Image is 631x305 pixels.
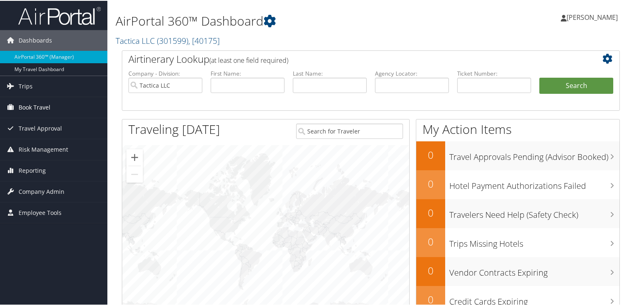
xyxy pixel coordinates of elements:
[116,12,456,29] h1: AirPortal 360™ Dashboard
[18,5,101,25] img: airportal-logo.png
[416,205,445,219] h2: 0
[128,51,572,65] h2: Airtinerary Lookup
[449,146,619,162] h3: Travel Approvals Pending (Advisor Booked)
[416,141,619,169] a: 0Travel Approvals Pending (Advisor Booked)
[416,234,445,248] h2: 0
[416,169,619,198] a: 0Hotel Payment Authorizations Failed
[449,262,619,278] h3: Vendor Contracts Expiring
[561,4,626,29] a: [PERSON_NAME]
[116,34,220,45] a: Tactica LLC
[449,233,619,249] h3: Trips Missing Hotels
[567,12,618,21] span: [PERSON_NAME]
[19,160,46,180] span: Reporting
[296,123,403,138] input: Search for Traveler
[457,69,531,77] label: Ticket Number:
[157,34,188,45] span: ( 301599 )
[375,69,449,77] label: Agency Locator:
[126,148,143,165] button: Zoom in
[416,227,619,256] a: 0Trips Missing Hotels
[539,77,613,93] button: Search
[19,117,62,138] span: Travel Approval
[416,147,445,161] h2: 0
[19,138,68,159] span: Risk Management
[19,202,62,222] span: Employee Tools
[416,120,619,137] h1: My Action Items
[188,34,220,45] span: , [ 40175 ]
[293,69,367,77] label: Last Name:
[449,175,619,191] h3: Hotel Payment Authorizations Failed
[416,256,619,285] a: 0Vendor Contracts Expiring
[19,29,52,50] span: Dashboards
[19,181,64,201] span: Company Admin
[209,55,288,64] span: (at least one field required)
[416,263,445,277] h2: 0
[19,75,33,96] span: Trips
[128,69,202,77] label: Company - Division:
[211,69,285,77] label: First Name:
[449,204,619,220] h3: Travelers Need Help (Safety Check)
[126,165,143,182] button: Zoom out
[128,120,220,137] h1: Traveling [DATE]
[19,96,50,117] span: Book Travel
[416,198,619,227] a: 0Travelers Need Help (Safety Check)
[416,176,445,190] h2: 0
